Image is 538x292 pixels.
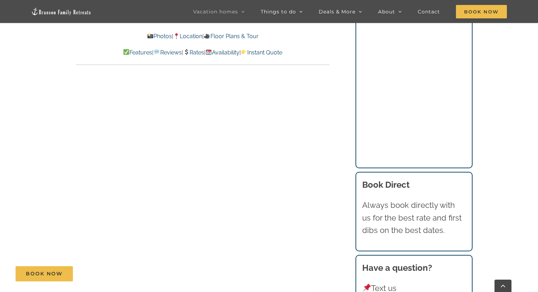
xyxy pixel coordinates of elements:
[206,49,212,55] img: 📆
[418,9,440,14] span: Contact
[154,49,160,55] img: 💬
[362,180,410,190] b: Book Direct
[363,284,371,292] img: 📌
[319,9,355,14] span: Deals & More
[26,271,63,277] span: Book Now
[362,199,465,236] p: Always book directly with us for the best rate and first dibs on the best dates.
[193,9,238,14] span: Vacation homes
[241,49,247,55] img: 👉
[31,7,91,16] img: Branson Family Retreats Logo
[154,49,181,56] a: Reviews
[456,5,507,18] span: Book Now
[241,49,282,56] a: Instant Quote
[184,49,189,55] img: 💲
[378,9,395,14] span: About
[183,49,204,56] a: Rates
[123,49,129,55] img: ✅
[76,48,329,57] p: | | | |
[362,263,432,273] strong: Have a question?
[123,49,152,56] a: Features
[206,49,239,56] a: Availability
[16,266,73,281] a: Book Now
[261,9,296,14] span: Things to do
